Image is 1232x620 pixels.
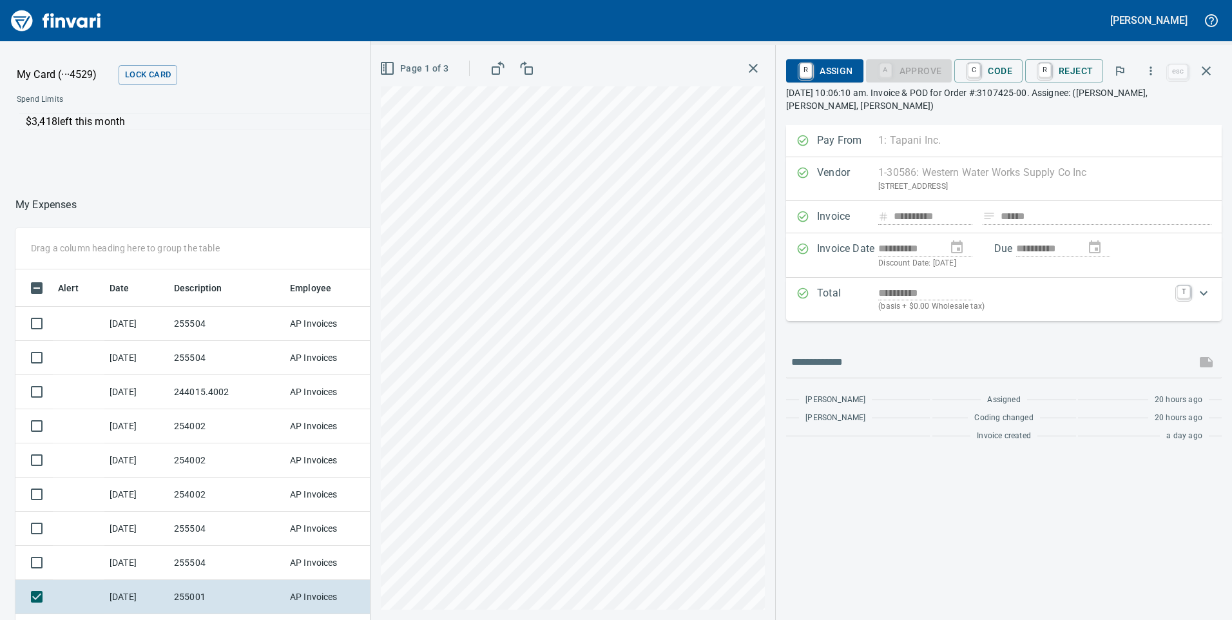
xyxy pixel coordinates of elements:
p: My Expenses [15,197,77,213]
span: Alert [58,280,79,296]
button: RAssign [786,59,863,82]
td: AP Invoices [285,341,381,375]
p: Drag a column heading here to group the table [31,242,220,255]
span: Reject [1035,60,1093,82]
td: AP Invoices [285,512,381,546]
td: 255504 [169,546,285,580]
span: Description [174,280,222,296]
span: a day ago [1166,430,1202,443]
td: AP Invoices [285,580,381,614]
td: [DATE] [104,512,169,546]
p: $3,418 left this month [26,114,430,130]
span: Close invoice [1165,55,1222,86]
button: RReject [1025,59,1103,82]
span: Assign [796,60,852,82]
td: [DATE] [104,443,169,478]
span: Spend Limits [17,93,249,106]
button: Page 1 of 3 [377,57,454,81]
span: Page 1 of 3 [382,61,448,77]
td: AP Invoices [285,409,381,443]
td: [DATE] [104,307,169,341]
button: More [1137,57,1165,85]
a: esc [1168,64,1188,79]
td: [DATE] [104,580,169,614]
span: [PERSON_NAME] [805,394,865,407]
span: Description [174,280,239,296]
span: 20 hours ago [1155,394,1202,407]
td: [DATE] [104,409,169,443]
td: 255504 [169,307,285,341]
a: R [1039,63,1051,77]
p: [DATE] 10:06:10 am. Invoice & POD for Order #:3107425-00. Assignee: ([PERSON_NAME], [PERSON_NAME]... [786,86,1222,112]
div: Expand [786,278,1222,321]
button: Lock Card [119,65,177,85]
td: 255504 [169,512,285,546]
td: [DATE] [104,546,169,580]
td: [DATE] [104,375,169,409]
h5: [PERSON_NAME] [1110,14,1188,27]
img: Finvari [8,5,104,36]
nav: breadcrumb [15,197,77,213]
td: 255504 [169,341,285,375]
td: AP Invoices [285,375,381,409]
td: AP Invoices [285,307,381,341]
span: Date [110,280,130,296]
td: AP Invoices [285,443,381,478]
span: Code [965,60,1012,82]
span: This records your message into the invoice and notifies anyone mentioned [1191,347,1222,378]
td: AP Invoices [285,478,381,512]
span: Employee [290,280,348,296]
p: Online allowed [6,130,438,143]
td: [DATE] [104,341,169,375]
span: Date [110,280,146,296]
td: 255001 [169,580,285,614]
span: Alert [58,280,95,296]
td: 254002 [169,478,285,512]
td: 254002 [169,409,285,443]
span: 20 hours ago [1155,412,1202,425]
span: Invoice created [977,430,1031,443]
td: AP Invoices [285,546,381,580]
div: Coding Required [866,64,952,75]
td: 244015.4002 [169,375,285,409]
td: 254002 [169,443,285,478]
button: [PERSON_NAME] [1107,10,1191,30]
p: Total [817,286,878,313]
span: Lock Card [125,68,171,82]
span: Coding changed [974,412,1033,425]
span: Employee [290,280,331,296]
span: [PERSON_NAME] [805,412,865,425]
td: [DATE] [104,478,169,512]
span: Assigned [987,394,1020,407]
p: My Card (···4529) [17,67,113,82]
a: C [968,63,980,77]
button: Flag [1106,57,1134,85]
a: T [1177,286,1190,298]
p: (basis + $0.00 Wholesale tax) [878,300,1169,313]
button: CCode [954,59,1023,82]
a: R [800,63,812,77]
